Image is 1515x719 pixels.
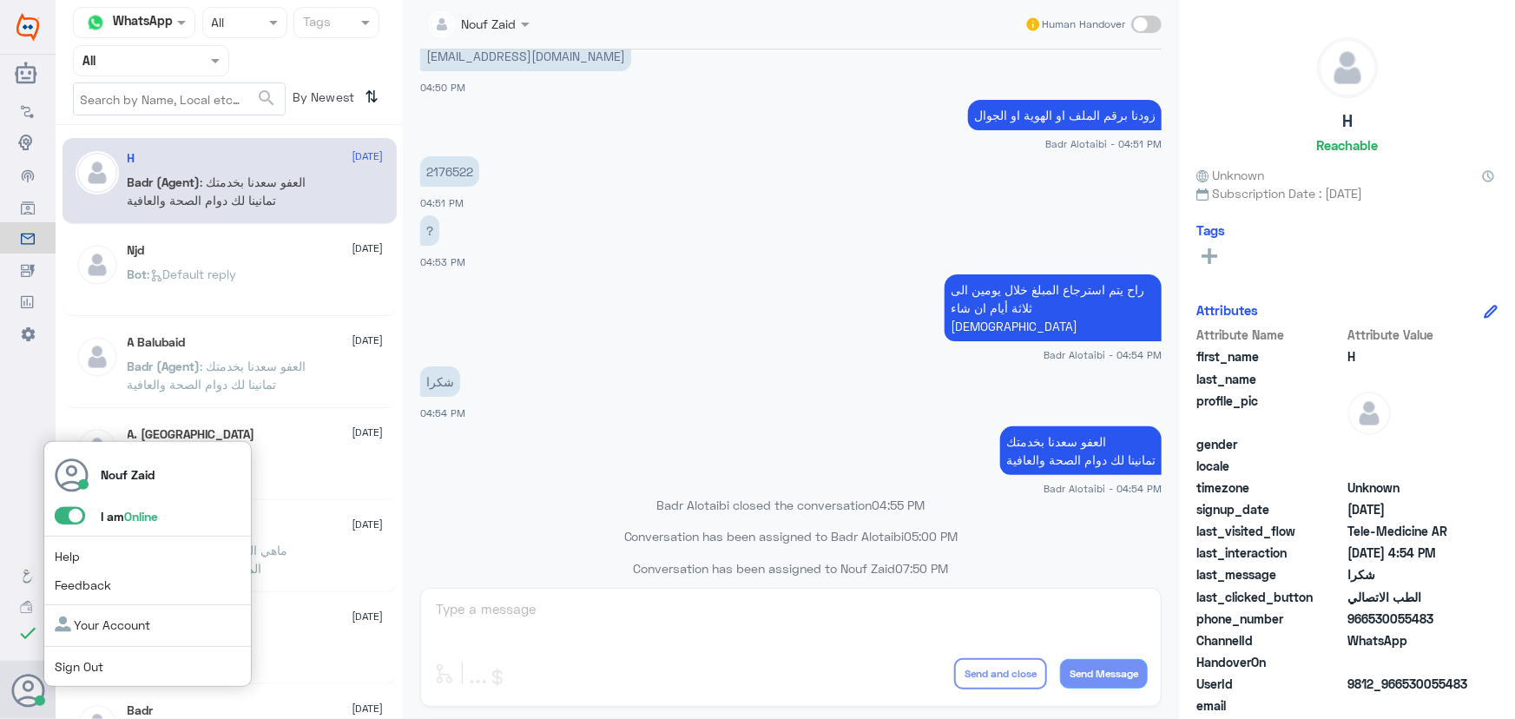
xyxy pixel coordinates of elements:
[128,427,255,442] h5: A. Turki
[101,509,158,524] span: I am
[256,84,277,113] button: search
[420,156,479,187] p: 10/8/2025, 4:51 PM
[76,243,119,287] img: defaultAdmin.png
[352,148,384,164] span: [DATE]
[1347,347,1473,366] span: H
[55,577,111,592] a: Feedback
[420,496,1162,514] p: Badr Alotaibi closed the conversation
[74,83,285,115] input: Search by Name, Local etc…
[1347,610,1473,628] span: 966530055483
[128,335,186,350] h5: A Balubaid
[55,617,150,632] a: Your Account
[128,359,201,373] span: Badr (Agent)
[1347,522,1473,540] span: Tele-Medicine AR
[420,407,465,419] span: 04:54 PM
[1196,588,1344,606] span: last_clicked_button
[17,623,38,643] i: check
[1347,565,1473,584] span: شكرا
[1196,457,1344,475] span: locale
[352,517,384,532] span: [DATE]
[1196,184,1498,202] span: Subscription Date : [DATE]
[352,425,384,440] span: [DATE]
[1196,392,1344,432] span: profile_pic
[101,465,155,484] p: Nouf Zaid
[128,243,145,258] h5: Njd
[352,241,384,256] span: [DATE]
[1045,136,1162,151] span: Badr Alotaibi - 04:51 PM
[128,151,135,166] h5: H
[352,333,384,348] span: [DATE]
[873,498,925,512] span: 04:55 PM
[896,561,949,576] span: 07:50 PM
[1196,565,1344,584] span: last_message
[1347,544,1473,562] span: 2025-08-10T13:54:13.076Z
[1347,653,1473,671] span: null
[128,267,148,281] span: Bot
[1042,16,1125,32] span: Human Handover
[1196,610,1344,628] span: phone_number
[256,88,277,109] span: search
[1196,435,1344,453] span: gender
[1196,222,1225,238] h6: Tags
[1196,675,1344,693] span: UserId
[420,366,460,397] p: 10/8/2025, 4:54 PM
[945,274,1162,341] p: 10/8/2025, 4:54 PM
[1196,631,1344,650] span: ChannelId
[352,609,384,624] span: [DATE]
[55,659,103,674] a: Sign Out
[55,549,80,564] a: Help
[128,175,306,208] span: : العفو سعدنا بخدمتك تمانينا لك دوام الصحة والعافية
[1347,478,1473,497] span: Unknown
[76,335,119,379] img: defaultAdmin.png
[82,10,109,36] img: whatsapp.png
[300,12,331,35] div: Tags
[366,82,379,111] i: ⇅
[1196,302,1258,318] h6: Attributes
[1347,392,1391,435] img: defaultAdmin.png
[1196,653,1344,671] span: HandoverOn
[968,100,1162,130] p: 10/8/2025, 4:51 PM
[1060,659,1148,689] button: Send Message
[954,658,1047,689] button: Send and close
[1196,347,1344,366] span: first_name
[352,701,384,716] span: [DATE]
[1347,588,1473,606] span: الطب الاتصالي
[420,197,464,208] span: 04:51 PM
[1316,137,1378,153] h6: Reachable
[1342,111,1353,131] h5: H
[1347,675,1473,693] span: 9812_966530055483
[1347,500,1473,518] span: 2025-08-10T13:48:07.105Z
[11,674,44,707] button: Avatar
[1196,500,1344,518] span: signup_date
[1347,631,1473,650] span: 2
[1347,696,1473,715] span: null
[16,13,39,41] img: Widebot Logo
[1196,696,1344,715] span: email
[124,509,158,524] span: Online
[1196,326,1344,344] span: Attribute Name
[1196,478,1344,497] span: timezone
[420,559,1162,577] p: Conversation has been assigned to Nouf Zaid
[1000,426,1162,475] p: 10/8/2025, 4:54 PM
[1196,544,1344,562] span: last_interaction
[1347,326,1473,344] span: Attribute Value
[1347,457,1473,475] span: null
[1044,347,1162,362] span: Badr Alotaibi - 04:54 PM
[1044,481,1162,496] span: Badr Alotaibi - 04:54 PM
[76,427,119,471] img: defaultAdmin.png
[286,82,359,117] span: By Newest
[420,256,465,267] span: 04:53 PM
[148,267,237,281] span: : Default reply
[1318,38,1377,97] img: defaultAdmin.png
[905,529,958,544] span: 05:00 PM
[128,359,306,392] span: : العفو سعدنا بخدمتك تمانينا لك دوام الصحة والعافية
[1196,370,1344,388] span: last_name
[1347,435,1473,453] span: null
[420,527,1162,545] p: Conversation has been assigned to Badr Alotaibi
[420,82,465,93] span: 04:50 PM
[76,151,119,195] img: defaultAdmin.png
[128,703,154,718] h5: Badr
[128,175,201,189] span: Badr (Agent)
[420,215,439,246] p: 10/8/2025, 4:53 PM
[1196,166,1264,184] span: Unknown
